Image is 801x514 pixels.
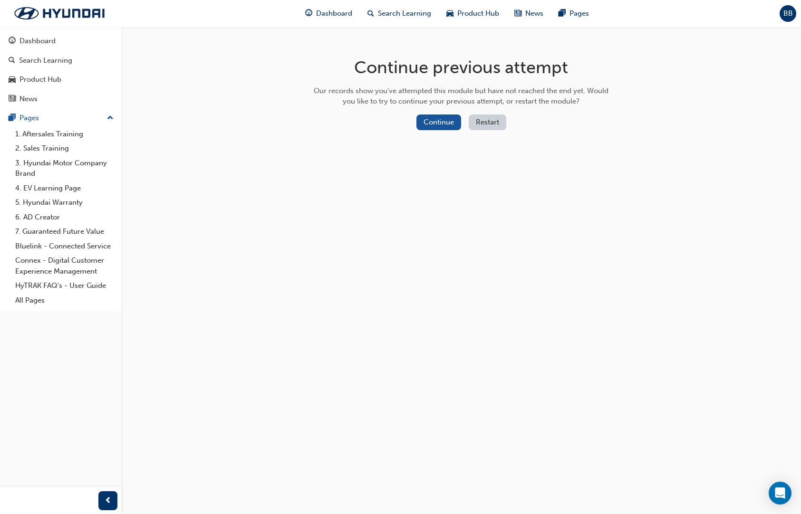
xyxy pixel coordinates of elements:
a: 1. Aftersales Training [11,127,117,142]
a: news-iconNews [507,4,551,23]
a: HyTRAK FAQ's - User Guide [11,278,117,293]
a: guage-iconDashboard [298,4,360,23]
span: prev-icon [105,495,112,507]
button: Continue [416,114,461,130]
span: search-icon [9,57,15,65]
div: Open Intercom Messenger [769,482,791,504]
a: Bluelink - Connected Service [11,239,117,254]
a: 7. Guaranteed Future Value [11,224,117,239]
span: BB [783,8,793,19]
span: search-icon [367,8,374,19]
span: Search Learning [378,8,431,19]
a: 2. Sales Training [11,141,117,156]
div: News [19,94,38,105]
span: car-icon [446,8,454,19]
button: Pages [4,109,117,127]
button: BB [780,5,796,22]
a: 5. Hyundai Warranty [11,195,117,210]
a: 3. Hyundai Motor Company Brand [11,156,117,181]
span: guage-icon [9,37,16,46]
button: DashboardSearch LearningProduct HubNews [4,30,117,109]
a: Search Learning [4,52,117,69]
a: 6. AD Creator [11,210,117,225]
div: Pages [19,113,39,124]
div: Our records show you've attempted this module but have not reached the end yet. Would you like to... [310,86,612,107]
a: 4. EV Learning Page [11,181,117,196]
span: pages-icon [559,8,566,19]
a: pages-iconPages [551,4,597,23]
span: Product Hub [457,8,499,19]
a: search-iconSearch Learning [360,4,439,23]
span: news-icon [9,95,16,104]
img: Trak [5,3,114,23]
a: Connex - Digital Customer Experience Management [11,253,117,278]
a: Dashboard [4,32,117,50]
span: pages-icon [9,114,16,123]
span: news-icon [514,8,521,19]
h1: Continue previous attempt [310,57,612,78]
div: Product Hub [19,74,61,85]
div: Search Learning [19,55,72,66]
span: Dashboard [316,8,352,19]
a: News [4,90,117,108]
button: Restart [469,114,506,130]
span: car-icon [9,76,16,84]
div: Dashboard [19,36,56,47]
span: News [525,8,543,19]
span: up-icon [107,112,114,124]
span: guage-icon [305,8,312,19]
a: All Pages [11,293,117,308]
span: Pages [569,8,589,19]
a: car-iconProduct Hub [439,4,507,23]
a: Product Hub [4,71,117,88]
